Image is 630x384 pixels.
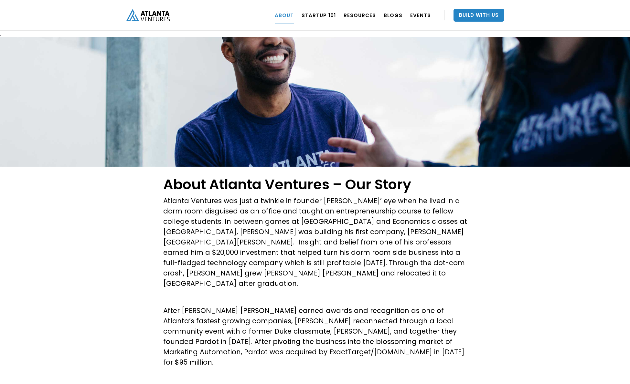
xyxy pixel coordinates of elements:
a: Startup 101 [302,6,336,24]
p: Atlanta Ventures was just a twinkle in founder [PERSON_NAME]’ eye when he lived in a dorm room di... [163,196,467,289]
h1: About Atlanta Ventures – Our Story [163,176,467,192]
p: After [PERSON_NAME] [PERSON_NAME] earned awards and recognition as one of Atlanta’s fastest growi... [163,306,467,368]
a: Build With Us [454,9,504,22]
a: EVENTS [410,6,431,24]
a: ABOUT [275,6,294,24]
a: RESOURCES [344,6,376,24]
a: BLOGS [384,6,402,24]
